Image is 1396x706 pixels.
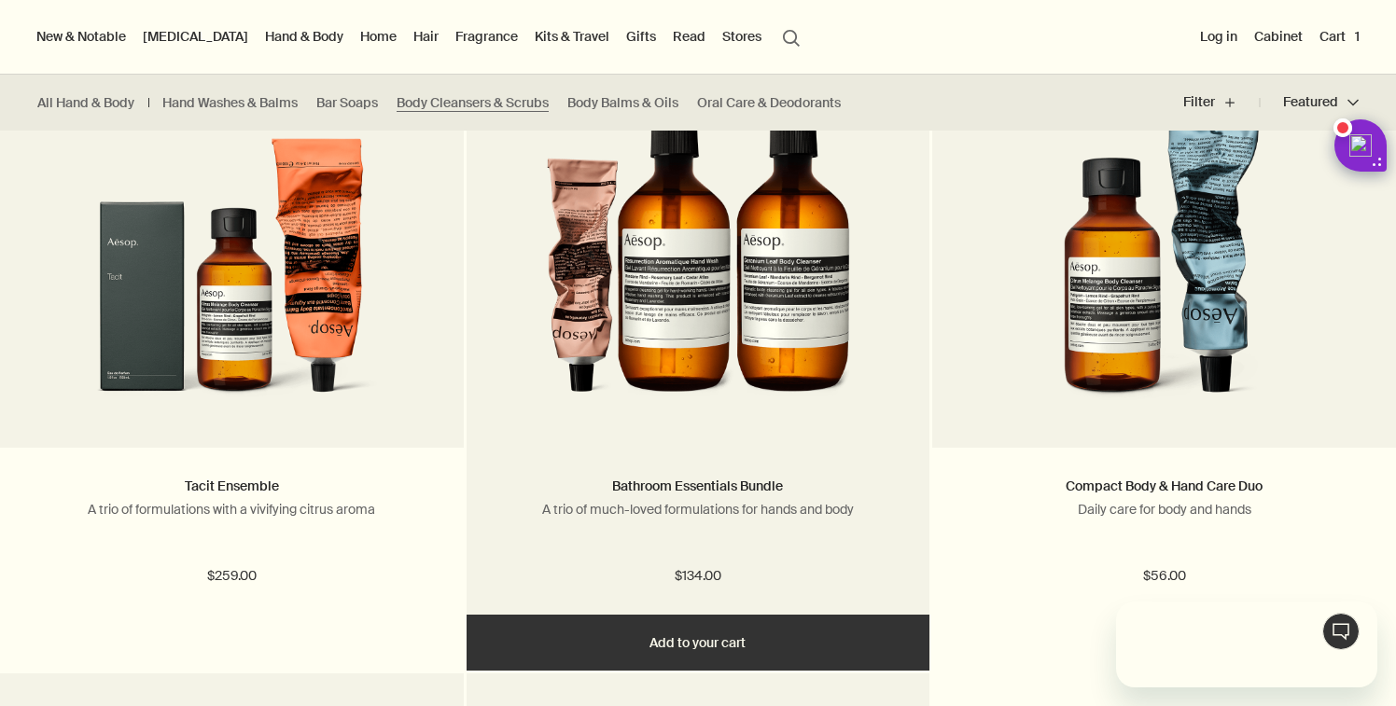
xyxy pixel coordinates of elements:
[669,24,709,48] a: Read
[612,478,783,494] a: Bathroom Essentials Bundle
[775,19,808,54] button: Open search
[1260,80,1359,125] button: Featured
[467,75,930,448] a: Resurrection Aromatique Hand Wash, Resurrection Aromatique Hand Balm and Geranium Leaf Body Clean...
[397,94,549,112] a: Body Cleansers & Scrubs
[33,24,130,48] button: New & Notable
[79,75,384,420] img: Tacit Scented Trio
[1183,80,1260,125] button: Filter
[1316,24,1363,48] button: Cart1
[675,565,721,588] span: $134.00
[697,94,841,112] a: Oral Care & Deodorants
[1066,478,1263,494] a: Compact Body & Hand Care Duo
[28,501,436,518] p: A trio of formulations with a vivifying citrus aroma
[467,615,930,671] button: Add to your cart - $134.00
[1196,24,1241,48] button: Log in
[316,94,378,112] a: Bar Soaps
[1071,557,1377,687] div: Aesop says "Our consultants are available now to offer personalised product advice.". Open messag...
[261,24,347,48] a: Hand & Body
[622,24,660,48] a: Gifts
[452,24,522,48] a: Fragrance
[546,75,850,420] img: Resurrection Aromatique Hand Wash, Resurrection Aromatique Hand Balm and Geranium Leaf Body Clean...
[567,94,678,112] a: Body Balms & Oils
[531,24,613,48] a: Kits & Travel
[37,94,134,112] a: All Hand & Body
[185,478,279,494] a: Tacit Ensemble
[719,24,765,48] button: Stores
[356,24,400,48] a: Home
[1250,24,1306,48] a: Cabinet
[162,94,298,112] a: Hand Washes & Balms
[1116,602,1377,687] iframe: Message from Aesop
[960,501,1368,518] p: Daily care for body and hands
[495,501,902,518] p: A trio of much-loved formulations for hands and body
[207,565,257,588] span: $259.00
[11,39,234,91] span: Our consultants are available now to offer personalised product advice.
[410,24,442,48] a: Hair
[139,24,252,48] a: [MEDICAL_DATA]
